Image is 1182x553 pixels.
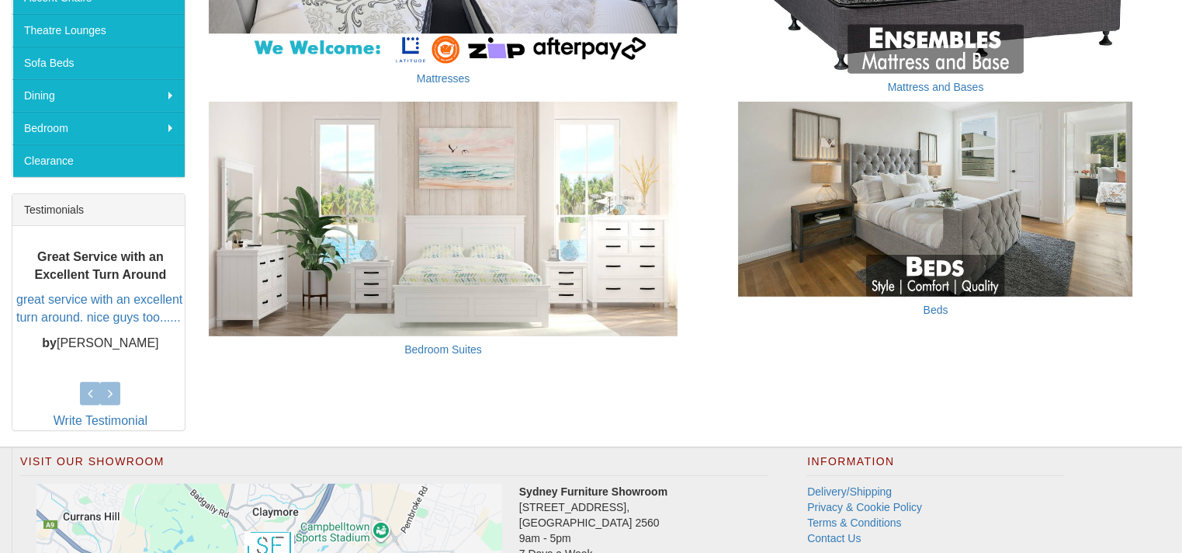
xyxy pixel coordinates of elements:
a: Theatre Lounges [12,14,185,47]
p: [PERSON_NAME] [16,335,185,353]
a: Privacy & Cookie Policy [807,501,922,513]
h2: Information [807,456,1064,476]
a: Beds [924,304,948,316]
b: Great Service with an Excellent Turn Around [35,250,167,281]
a: Mattresses [417,72,470,85]
a: Mattress and Bases [888,81,984,93]
a: Bedroom Suites [404,343,482,356]
div: Testimonials [12,194,185,226]
a: Write Testimonial [54,414,147,427]
a: Clearance [12,144,185,177]
a: Terms & Conditions [807,516,901,529]
a: Bedroom [12,112,185,144]
a: great service with an excellent turn around. nice guys too...... [16,293,182,324]
b: by [42,336,57,350]
a: Dining [12,79,185,112]
a: Sofa Beds [12,47,185,79]
img: Beds [701,102,1170,297]
strong: Sydney Furniture Showroom [519,485,667,498]
img: Bedroom Suites [209,102,678,336]
a: Contact Us [807,532,861,544]
a: Delivery/Shipping [807,485,892,498]
h2: Visit Our Showroom [20,456,768,476]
